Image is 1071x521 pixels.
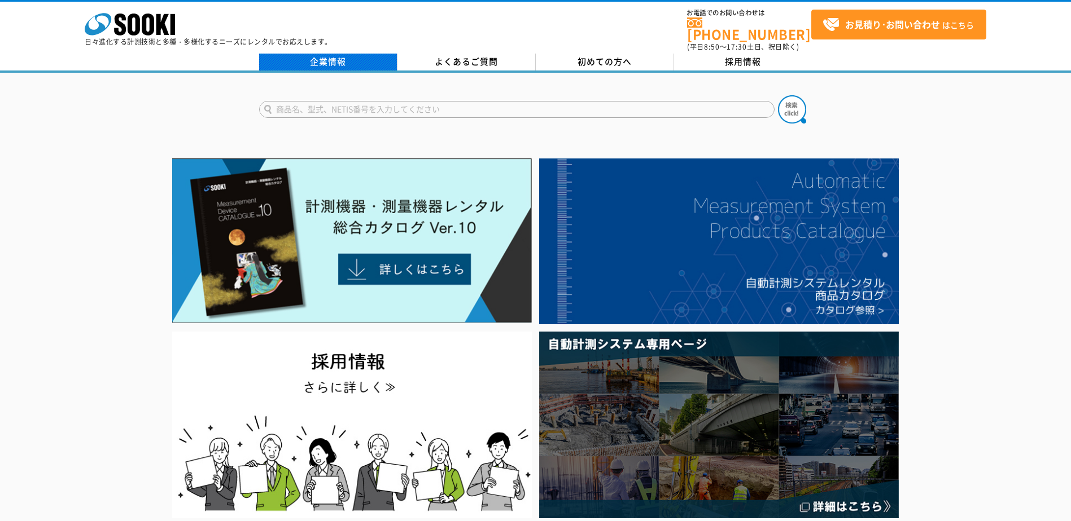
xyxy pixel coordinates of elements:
a: よくあるご質問 [397,54,536,70]
a: 採用情報 [674,54,812,70]
a: 企業情報 [259,54,397,70]
span: はこちら [823,16,974,33]
img: SOOKI recruit [172,332,532,518]
span: お電話でのお問い合わせは [687,10,811,16]
span: 初めての方へ [578,55,632,68]
img: 自動計測システムカタログ [539,158,899,324]
a: 初めての方へ [536,54,674,70]
strong: お見積り･お問い合わせ [845,17,940,31]
span: (平日 ～ 土日、祝日除く) [687,42,799,52]
img: btn_search.png [778,95,806,123]
img: 自動計測システム専用ページ [539,332,899,518]
span: 17:30 [727,42,747,52]
span: 8:50 [704,42,720,52]
a: お見積り･お問い合わせはこちら [811,10,986,39]
img: Catalog Ver10 [172,158,532,323]
a: [PHONE_NUMBER] [687,17,811,41]
p: 日々進化する計測技術と多種・多様化するニーズにレンタルでお応えします。 [85,38,332,45]
input: 商品名、型式、NETIS番号を入力してください [259,101,775,118]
